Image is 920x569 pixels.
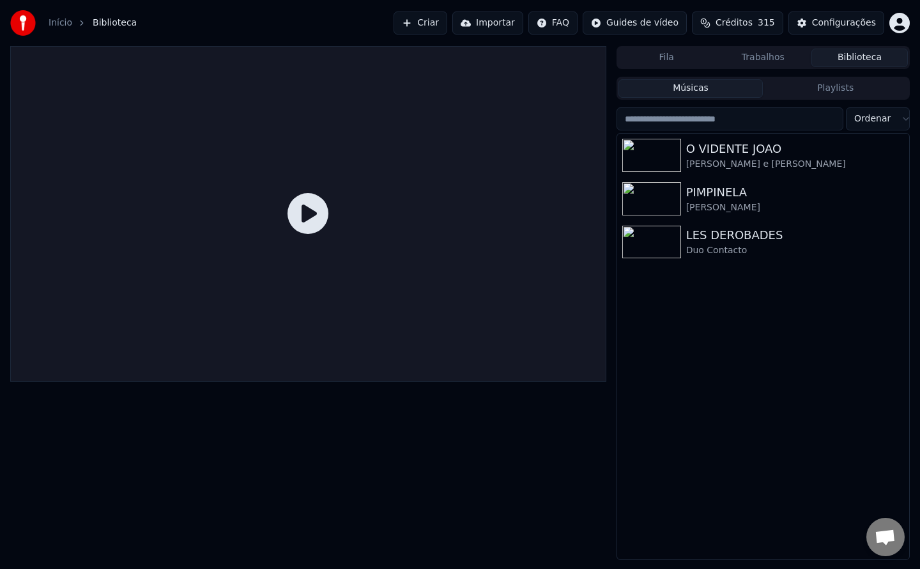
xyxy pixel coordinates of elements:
button: Créditos315 [692,12,783,35]
span: Créditos [716,17,753,29]
span: Ordenar [854,113,891,125]
button: Fila [618,49,715,67]
div: LES DEROBADES [686,226,904,244]
span: Biblioteca [93,17,137,29]
div: Duo Contacto [686,244,904,257]
div: PIMPINELA [686,183,904,201]
button: Trabalhos [715,49,811,67]
div: [PERSON_NAME] [686,201,904,214]
button: FAQ [528,12,578,35]
div: O VIDENTE JOAO [686,140,904,158]
button: Configurações [788,12,884,35]
button: Biblioteca [811,49,908,67]
span: 315 [758,17,775,29]
button: Músicas [618,79,763,98]
a: Início [49,17,72,29]
button: Importar [452,12,523,35]
button: Criar [394,12,447,35]
nav: breadcrumb [49,17,137,29]
button: Guides de vídeo [583,12,687,35]
div: [PERSON_NAME] e [PERSON_NAME] [686,158,904,171]
img: youka [10,10,36,36]
div: Open chat [866,518,905,556]
button: Playlists [763,79,908,98]
div: Configurações [812,17,876,29]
